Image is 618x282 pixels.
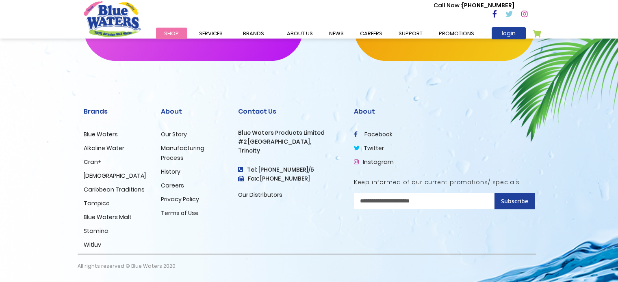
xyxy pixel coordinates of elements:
[84,241,101,249] a: Witluv
[199,30,223,37] span: Services
[161,130,187,138] a: Our Story
[238,191,282,199] a: Our Distributors
[238,108,342,115] h2: Contact Us
[390,28,431,39] a: support
[84,185,145,194] a: Caribbean Traditions
[352,28,390,39] a: careers
[321,28,352,39] a: News
[161,144,204,162] a: Manufacturing Process
[84,1,141,37] a: store logo
[84,130,118,138] a: Blue Waters
[161,108,226,115] h2: About
[84,158,102,166] a: Cran+
[84,227,108,235] a: Stamina
[501,197,528,205] span: Subscribe
[238,129,342,136] h3: Blue Waters Products Limited
[434,1,514,10] p: [PHONE_NUMBER]
[164,30,179,37] span: Shop
[354,108,535,115] h2: About
[238,175,342,182] h3: Fax: [PHONE_NUMBER]
[78,254,176,278] p: All rights reserved © Blue Waters 2020
[354,130,392,138] a: facebook
[161,168,180,176] a: History
[84,108,149,115] h2: Brands
[161,209,199,217] a: Terms of Use
[492,27,526,39] a: login
[431,28,482,39] a: Promotions
[84,144,124,152] a: Alkaline Water
[238,166,342,173] h4: Tel: [PHONE_NUMBER]/5
[354,158,394,166] a: Instagram
[279,28,321,39] a: about us
[161,181,184,189] a: Careers
[494,193,535,209] button: Subscribe
[84,172,146,180] a: [DEMOGRAPHIC_DATA]
[243,30,264,37] span: Brands
[84,199,110,207] a: Tampico
[238,147,342,154] h3: Trincity
[161,195,199,203] a: Privacy Policy
[84,213,132,221] a: Blue Waters Malt
[434,1,462,9] span: Call Now :
[238,138,342,145] h3: #2 [GEOGRAPHIC_DATA],
[354,179,535,186] h5: Keep informed of our current promotions/ specials
[354,144,384,152] a: twitter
